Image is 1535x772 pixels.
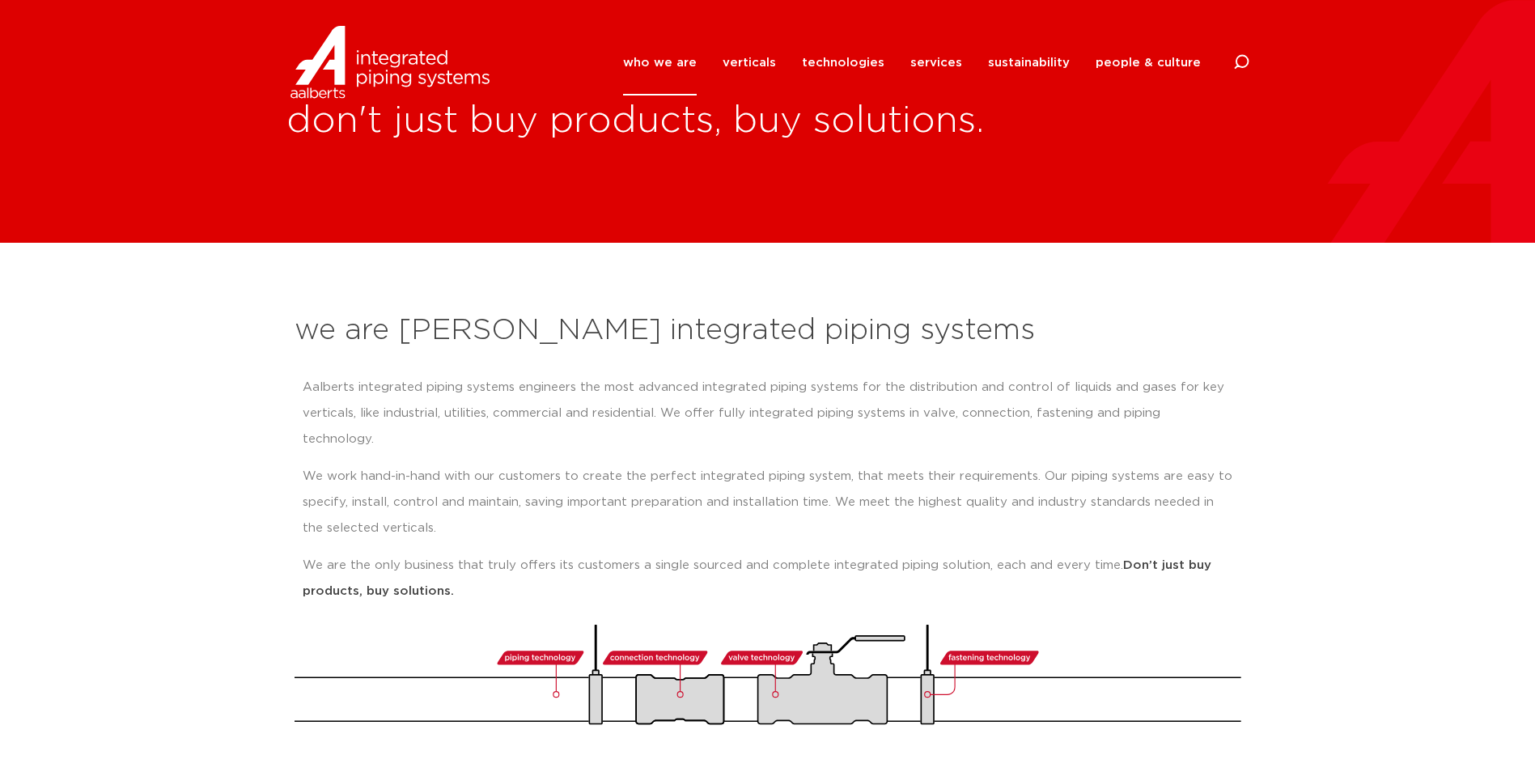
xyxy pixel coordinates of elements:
a: sustainability [988,30,1070,95]
a: people & culture [1096,30,1201,95]
p: We work hand-in-hand with our customers to create the perfect integrated piping system, that meet... [303,464,1233,541]
p: Aalberts integrated piping systems engineers the most advanced integrated piping systems for the ... [303,375,1233,452]
h2: we are [PERSON_NAME] integrated piping systems [295,312,1241,350]
p: We are the only business that truly offers its customers a single sourced and complete integrated... [303,553,1233,604]
a: technologies [802,30,884,95]
a: verticals [723,30,776,95]
a: services [910,30,962,95]
nav: Menu [623,30,1201,95]
a: who we are [623,30,697,95]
